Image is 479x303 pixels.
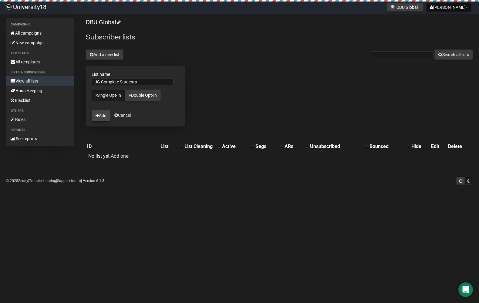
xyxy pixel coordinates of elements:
[86,19,120,26] a: DBU Global
[309,142,368,151] th: Unsubscribed: No sort applied, activate to apply an ascending sort
[6,38,74,48] a: New campaign
[369,143,404,150] div: Bounced
[114,113,131,118] a: Cancel
[427,3,471,12] button: [PERSON_NAME]
[6,107,74,115] li: Others
[125,89,161,101] a: Double Opt-In
[92,110,110,121] button: Add
[159,142,184,151] th: List: No sort applied, activate to apply an ascending sort
[6,76,74,86] a: View all lists
[387,3,423,12] button: DBU Global
[6,69,74,76] li: Lists & subscribers
[184,143,215,150] div: List Cleaning
[6,21,74,28] li: Campaigns
[160,143,177,150] div: List
[29,179,56,183] a: Troubleshooting
[86,32,473,43] h2: Subscriber lists
[447,142,473,151] th: Delete: No sort applied, sorting is disabled
[458,282,473,297] div: Open Intercom Messenger
[285,143,303,150] div: ARs
[6,126,74,134] li: Reports
[86,151,159,162] td: No list yet. !
[6,57,74,67] a: All templates
[310,143,362,150] div: Unsubscribed
[6,4,12,10] img: 0a3bad74a1956843df11d2b4333030ad
[6,86,74,96] a: Housekeeping
[18,179,28,183] a: Sendy
[111,153,128,159] a: Add one
[92,89,125,101] a: Single Opt-In
[431,143,446,150] div: Edit
[368,142,410,151] th: Bounced: No sort applied, activate to apply an ascending sort
[221,142,254,151] th: Active: No sort applied, activate to apply an ascending sort
[92,79,174,85] input: The name of your new list
[411,143,429,150] div: Hide
[86,49,123,60] button: Add a new list
[6,177,104,184] p: © 2025 | | | Version 6.1.3
[87,143,158,150] div: ID
[6,96,74,105] a: Blacklist
[57,179,81,183] a: Support forum
[6,28,74,38] a: All campaigns
[430,142,447,151] th: Edit: No sort applied, sorting is disabled
[6,115,74,124] a: Rules
[390,5,395,9] img: 2.png
[86,142,159,151] th: ID: No sort applied, sorting is disabled
[92,72,180,77] label: List name
[254,142,283,151] th: Segs: No sort applied, activate to apply an ascending sort
[283,142,309,151] th: ARs: No sort applied, activate to apply an ascending sort
[410,142,430,151] th: Hide: No sort applied, sorting is disabled
[183,142,221,151] th: List Cleaning: No sort applied, activate to apply an ascending sort
[222,143,248,150] div: Active
[6,50,74,57] li: Templates
[448,143,472,150] div: Delete
[434,49,473,60] button: Search all lists
[6,134,74,143] a: See reports
[255,143,277,150] div: Segs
